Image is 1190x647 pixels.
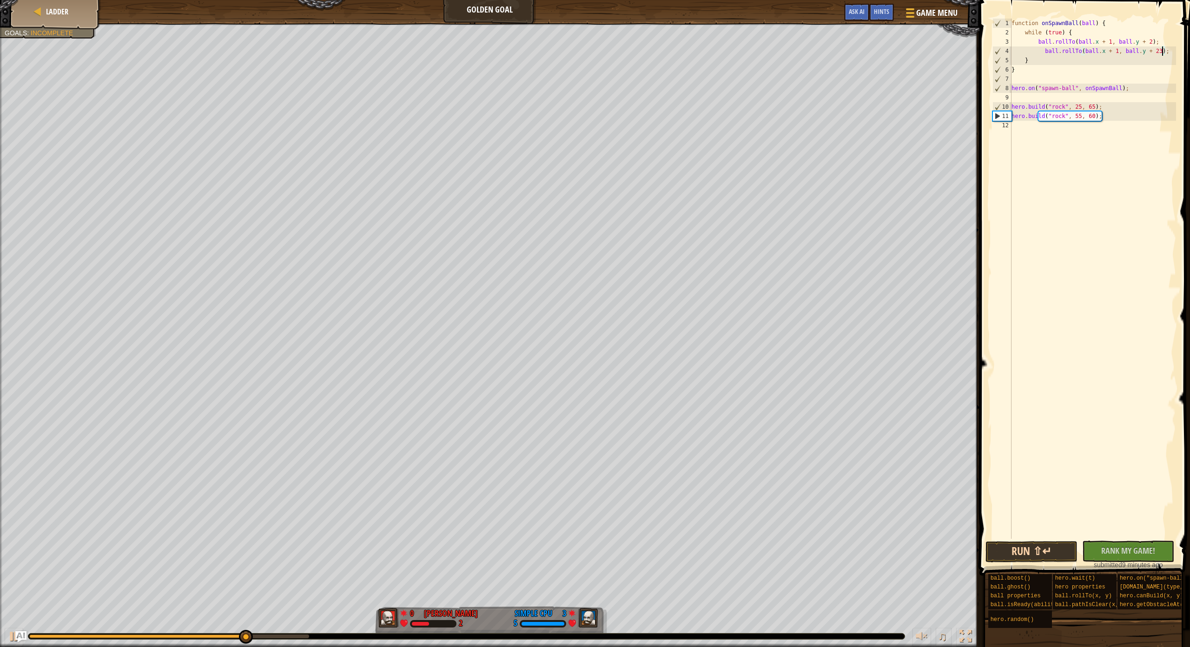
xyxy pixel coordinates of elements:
[459,620,463,628] div: 2
[378,608,399,627] img: thang_avatar_frame.png
[27,29,31,37] span: :
[992,93,1011,102] div: 9
[410,608,419,616] div: 0
[43,7,68,17] a: Ladder
[15,631,26,642] button: Ask AI
[993,84,1011,93] div: 8
[844,4,869,21] button: Ask AI
[1082,541,1174,562] button: Rank My Game!
[849,7,865,16] span: Ask AI
[993,56,1011,65] div: 5
[991,584,1031,590] span: ball.ghost()
[5,29,27,37] span: Goals
[993,102,1011,111] div: 10
[992,121,1011,130] div: 12
[1055,601,1129,608] span: ball.pathIsClear(x, y)
[1120,593,1183,599] span: hero.canBuild(x, y)
[899,4,963,26] button: Game Menu
[956,628,975,647] button: Toggle fullscreen
[991,575,1031,582] span: ball.boost()
[1101,545,1155,556] span: Rank My Game!
[993,19,1011,28] div: 1
[993,65,1011,74] div: 6
[515,608,552,620] div: Simple CPU
[514,620,517,628] div: 5
[991,601,1061,608] span: ball.isReady(ability)
[1055,584,1105,590] span: hero properties
[1087,560,1170,569] div: 9 minutes ago
[991,616,1034,623] span: hero.random()
[424,608,478,620] div: [PERSON_NAME]
[1055,593,1112,599] span: ball.rollTo(x, y)
[991,593,1041,599] span: ball properties
[31,29,73,37] span: Incomplete
[912,628,931,647] button: Adjust volume
[874,7,889,16] span: Hints
[985,541,1078,562] button: Run ⇧↵
[936,628,952,647] button: ♫
[916,7,958,19] span: Game Menu
[578,608,598,627] img: thang_avatar_frame.png
[46,7,68,17] span: Ladder
[1055,575,1095,582] span: hero.wait(t)
[1094,561,1122,569] span: submitted
[992,28,1011,37] div: 2
[993,74,1011,84] div: 7
[5,628,23,647] button: ⌘ + P: Play
[993,46,1011,56] div: 4
[557,608,566,616] div: 3
[938,629,947,643] span: ♫
[993,111,1011,121] div: 11
[992,37,1011,46] div: 3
